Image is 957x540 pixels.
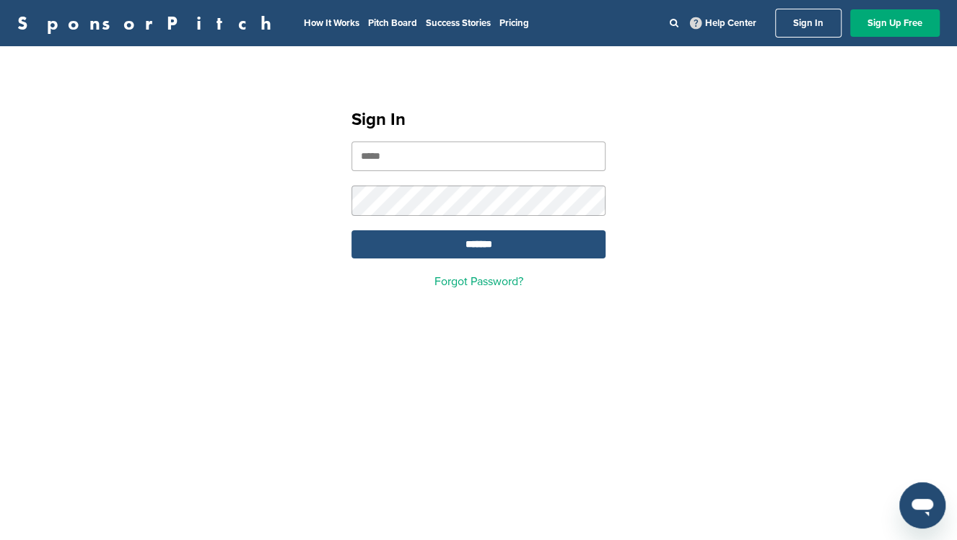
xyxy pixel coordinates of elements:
[775,9,842,38] a: Sign In
[304,17,359,29] a: How It Works
[850,9,940,37] a: Sign Up Free
[899,482,945,528] iframe: Button to launch messaging window
[368,17,417,29] a: Pitch Board
[499,17,529,29] a: Pricing
[426,17,491,29] a: Success Stories
[434,274,523,289] a: Forgot Password?
[351,107,606,133] h1: Sign In
[687,14,759,32] a: Help Center
[17,14,281,32] a: SponsorPitch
